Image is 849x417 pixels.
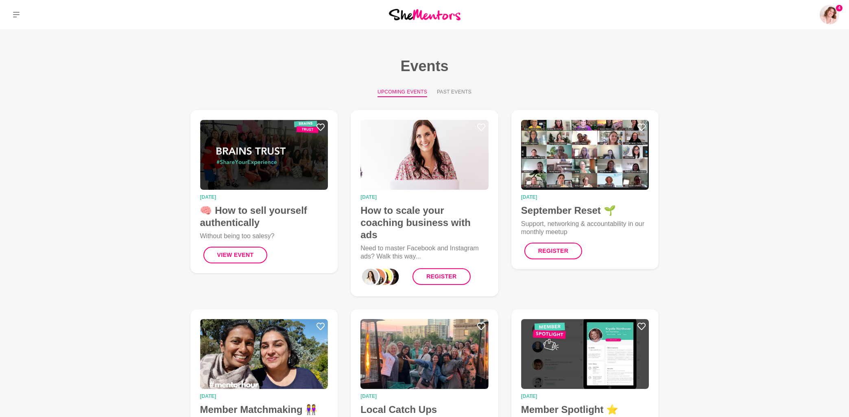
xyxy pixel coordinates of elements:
[511,110,659,269] a: September Reset 🌱[DATE]September Reset 🌱Support, networking & accountability in our monthly meetu...
[381,267,401,287] div: 3_Aanchal Khetarpal
[360,120,489,190] img: How to scale your coaching business with ads
[521,319,649,389] img: Member Spotlight ⭐
[836,5,842,11] span: 4
[437,88,471,97] button: Past Events
[360,319,489,389] img: Local Catch Ups
[360,404,489,416] h4: Local Catch Ups
[351,110,498,296] a: How to scale your coaching business with ads[DATE]How to scale your coaching business with adsNee...
[200,195,328,200] time: [DATE]
[360,244,489,261] p: Need to master Facebook and Instagram ads? Walk this way...
[200,204,328,229] h4: 🧠 How to sell yourself authentically
[200,120,328,190] img: 🧠 How to sell yourself authentically
[524,243,582,259] a: Register
[200,394,328,399] time: [DATE]
[200,404,328,416] h4: Member Matchmaking 👭
[200,319,328,389] img: Member Matchmaking 👭
[412,268,470,285] a: Register
[521,404,649,416] h4: Member Spotlight ⭐
[190,110,338,273] a: 🧠 How to sell yourself authentically[DATE]🧠 How to sell yourself authenticallyWithout being too s...
[820,5,839,24] img: Amanda Greenman
[389,9,461,20] img: She Mentors Logo
[360,204,489,241] h4: How to scale your coaching business with ads
[360,267,380,287] div: 0_Janelle Kee-Sue
[374,267,394,287] div: 2_Roslyn Thompson
[378,88,427,97] button: Upcoming Events
[367,267,387,287] div: 1_Yulia
[521,220,649,236] p: Support, networking & accountability in our monthly meetup
[203,247,268,263] button: View Event
[360,394,489,399] time: [DATE]
[820,5,839,24] a: Amanda Greenman4
[521,204,649,217] h4: September Reset 🌱
[177,57,672,75] h1: Events
[360,195,489,200] time: [DATE]
[521,394,649,399] time: [DATE]
[521,120,649,190] img: September Reset 🌱
[200,232,328,240] p: Without being too salesy?
[521,195,649,200] time: [DATE]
